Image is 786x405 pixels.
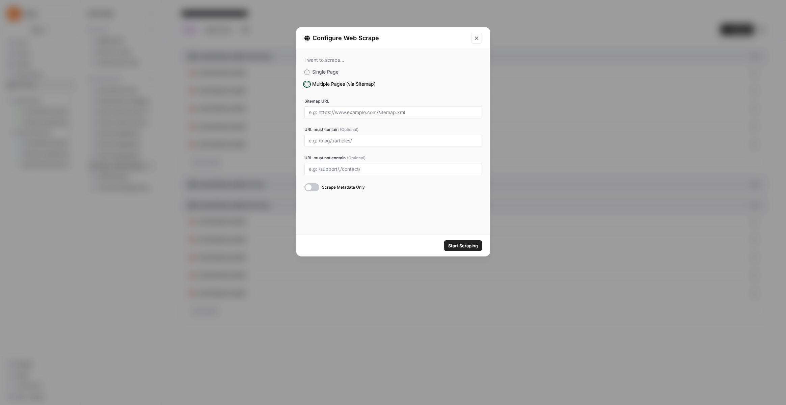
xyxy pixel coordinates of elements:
[312,81,376,87] span: Multiple Pages (via Sitemap)
[304,127,482,133] label: URL must contain
[471,33,482,44] button: Close modal
[322,184,365,190] span: Scrape Metadata Only
[304,70,310,75] input: Single Page
[444,240,482,251] button: Start Scraping
[304,155,482,161] label: URL must not contain
[304,98,482,104] label: Sitemap URL
[448,242,478,249] span: Start Scraping
[340,127,358,133] span: (Optional)
[304,82,310,87] input: Multiple Pages (via Sitemap)
[304,57,482,63] div: I want to scrape...
[309,166,478,172] input: e.g: /support/,/contact/
[312,69,338,75] span: Single Page
[304,33,467,43] div: Configure Web Scrape
[347,155,365,161] span: (Optional)
[309,138,478,144] input: e.g: /blog/,/articles/
[309,109,478,115] input: e.g: https://www.example.com/sitemap.xml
